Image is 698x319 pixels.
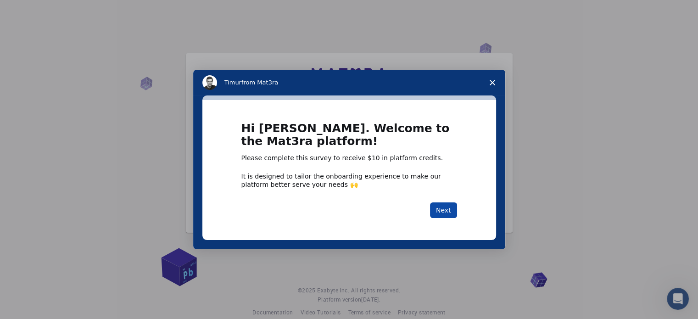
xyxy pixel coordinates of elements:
[480,70,505,95] span: Close survey
[241,154,457,163] div: Please complete this survey to receive $10 in platform credits.
[224,79,241,86] span: Timur
[430,202,457,218] button: Next
[241,122,457,154] h1: Hi [PERSON_NAME]. Welcome to the Mat3ra platform!
[18,6,51,15] span: Support
[241,79,278,86] span: from Mat3ra
[241,172,457,189] div: It is designed to tailor the onboarding experience to make our platform better serve your needs 🙌
[202,75,217,90] img: Profile image for Timur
